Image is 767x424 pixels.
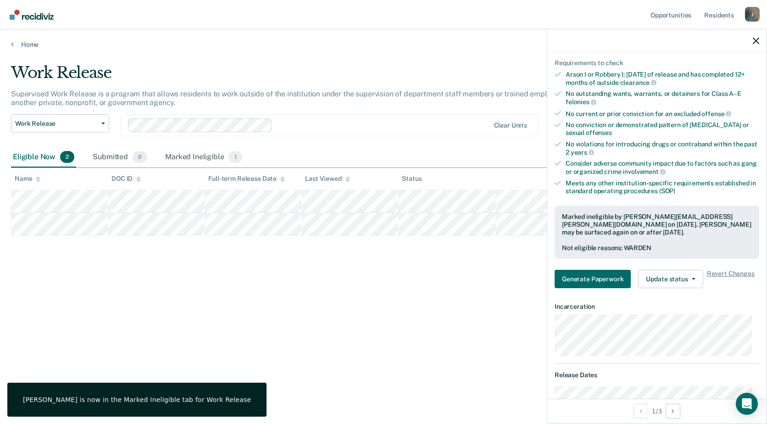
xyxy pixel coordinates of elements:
div: Consider adverse community impact due to factors such as gang or organized crime [566,160,759,175]
div: Requirements to check [555,59,759,67]
span: 2 [60,151,74,163]
span: 1 [228,151,242,163]
div: Submitted [91,147,149,167]
div: Clear units [494,122,528,129]
div: Marked Ineligible [163,147,244,167]
dt: Release Dates [555,371,759,379]
span: offense [701,110,731,117]
dt: Incarceration [555,303,759,311]
div: No violations for introducing drugs or contraband within the past 2 [566,140,759,156]
a: Home [11,40,756,49]
div: Name [15,175,40,183]
span: 0 [133,151,147,163]
div: Eligible Now [11,147,76,167]
span: Revert Changes [707,270,755,288]
div: Not eligible reasons: WARDEN [562,244,752,252]
div: Arson I or Robbery I: [DATE] of release and has completed 12+ months of outside [566,71,759,86]
button: Previous Opportunity [634,404,648,418]
div: DOC ID [111,175,141,183]
div: No conviction or demonstrated pattern of [MEDICAL_DATA] or sexual [566,121,759,137]
div: No outstanding wants, warrants, or detainers for Class A–E [566,90,759,106]
div: J [745,7,760,22]
img: Recidiviz [10,10,54,20]
div: Open Intercom Messenger [736,393,758,415]
div: Marked ineligible by [PERSON_NAME][EMAIL_ADDRESS][PERSON_NAME][DOMAIN_NAME] on [DATE]. [PERSON_NA... [562,213,752,236]
div: Meets any other institution-specific requirements established in standard operating procedures [566,179,759,195]
span: clearance [620,79,657,86]
button: Update status [638,270,703,288]
span: years [571,149,594,156]
button: Next Opportunity [666,404,680,418]
div: No current or prior conviction for an excluded [566,110,759,118]
div: Last Viewed [305,175,350,183]
span: involvement [622,168,665,175]
div: [PERSON_NAME] is now in the Marked Ineligible tab for Work Release [23,396,251,404]
div: 1 / 3 [547,399,767,423]
div: Status [402,175,422,183]
span: (SOP) [659,187,675,195]
span: Work Release [15,120,98,128]
p: Supervised Work Release is a program that allows residents to work outside of the institution und... [11,89,575,107]
div: Full-term Release Date [208,175,285,183]
div: Work Release [11,63,586,89]
button: Generate Paperwork [555,270,631,288]
span: felonies [566,98,596,106]
span: offenses [586,129,612,136]
button: Profile dropdown button [745,7,760,22]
